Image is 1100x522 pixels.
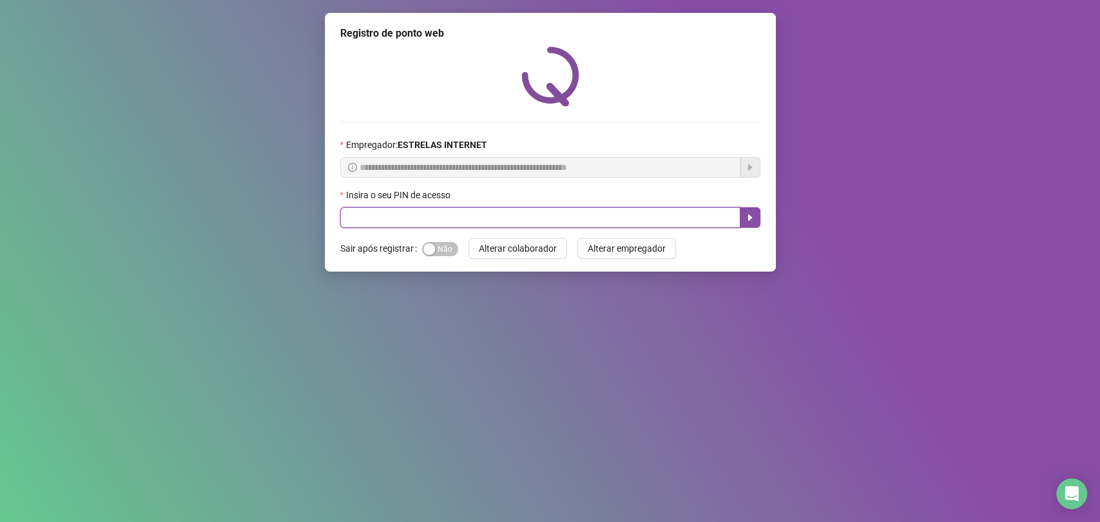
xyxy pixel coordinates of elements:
strong: ESTRELAS INTERNET [398,140,487,150]
img: QRPoint [521,46,579,106]
button: Alterar empregador [577,238,676,259]
span: Alterar colaborador [479,241,557,256]
button: Alterar colaborador [468,238,567,259]
div: Open Intercom Messenger [1056,478,1087,509]
label: Insira o seu PIN de acesso [340,188,459,202]
div: Registro de ponto web [340,26,760,41]
span: Empregador : [346,138,487,152]
span: caret-right [745,212,755,223]
label: Sair após registrar [340,238,422,259]
span: Alterar empregador [588,241,666,256]
span: info-circle [348,163,357,172]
